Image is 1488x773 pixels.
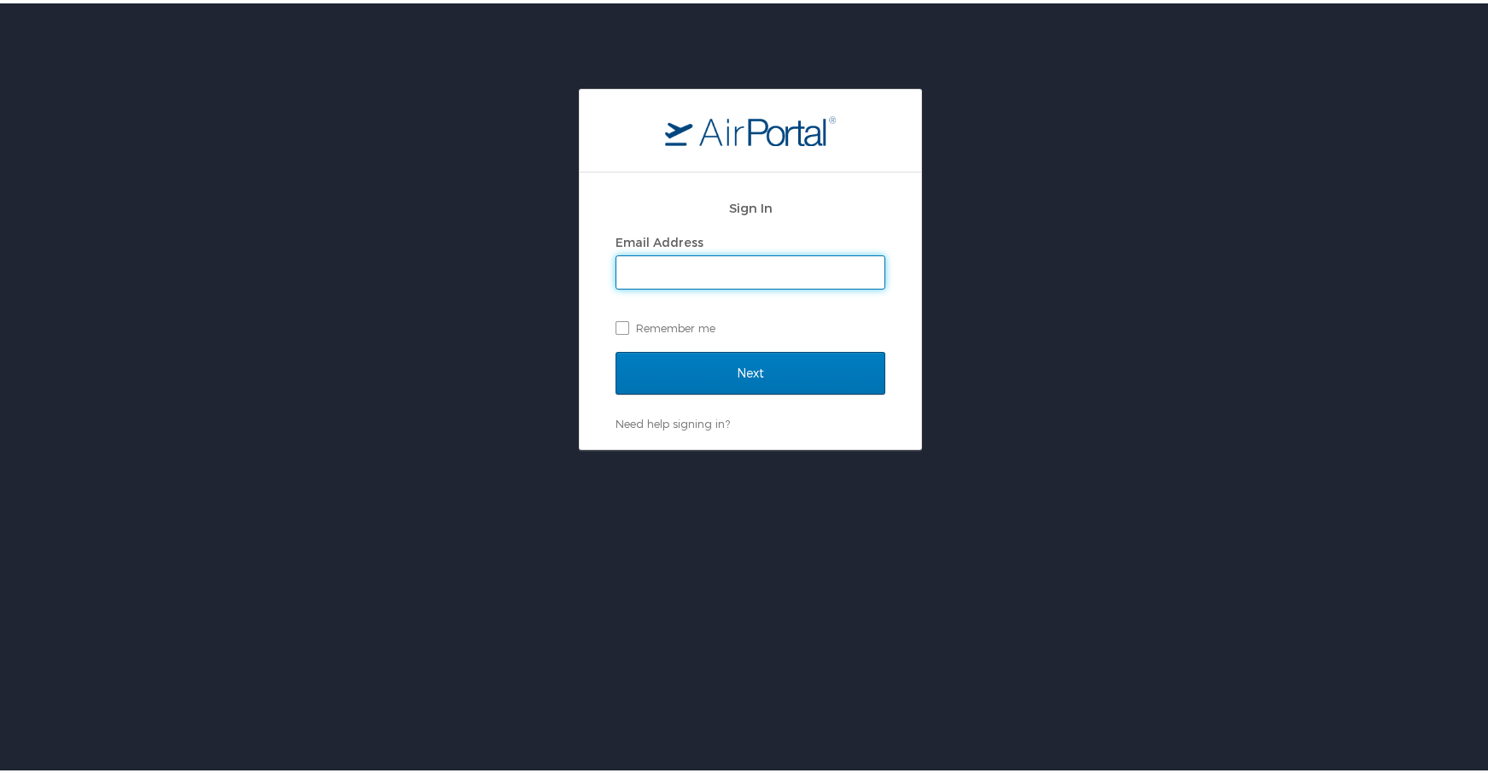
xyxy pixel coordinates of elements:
label: Remember me [616,312,885,337]
label: Email Address [616,231,703,246]
a: Need help signing in? [616,413,730,427]
input: Next [616,348,885,391]
img: logo [665,112,836,143]
h2: Sign In [616,195,885,214]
